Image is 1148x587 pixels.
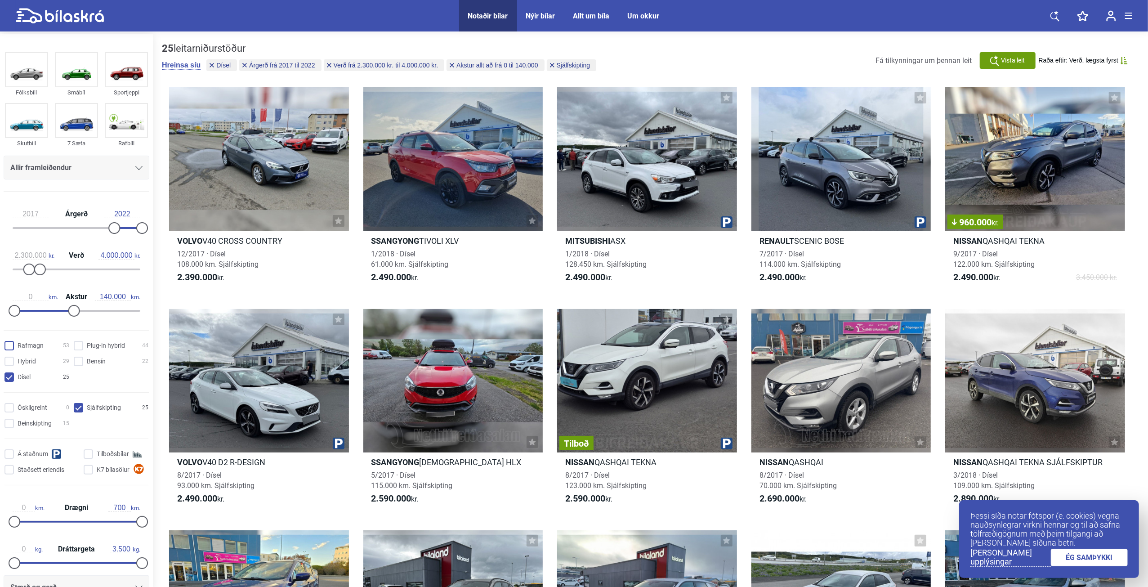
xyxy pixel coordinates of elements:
span: Óskilgreint [18,403,47,412]
span: 3.450.000 kr. [1076,272,1117,283]
span: Allir framleiðendur [10,161,71,174]
b: Nissan [953,236,983,246]
span: kr. [177,493,224,504]
b: 25 [162,43,174,54]
b: Nissan [565,457,594,467]
span: Akstur [63,293,89,300]
div: leitarniðurstöður [162,43,599,54]
h2: QASHQAI TEKNA SJÁLFSKIPTUR [945,457,1125,467]
span: 1/2018 · Dísel 128.450 km. Sjálfskipting [565,250,647,269]
div: 7 Sæta [55,138,98,148]
h2: QASHQAI TEKNA [945,236,1125,246]
div: Sportjeppi [105,87,148,98]
b: 2.490.000 [953,272,993,282]
img: parking.png [333,438,344,449]
div: Smábíl [55,87,98,98]
div: Nýir bílar [526,12,555,20]
b: 2.590.000 [565,493,605,504]
span: 22 [142,357,148,366]
span: km. [95,293,140,301]
img: parking.png [721,216,733,228]
span: kg. [13,545,43,553]
a: Ssangyong[DEMOGRAPHIC_DATA] HLX5/2017 · Dísel115.000 km. Sjálfskipting2.590.000kr. [363,309,543,513]
b: 2.490.000 [759,272,800,282]
b: 2.490.000 [177,493,217,504]
b: 2.390.000 [177,272,217,282]
span: Staðsett erlendis [18,465,64,475]
span: km. [13,504,45,512]
span: 25 [63,372,69,382]
span: 8/2017 · Dísel 93.000 km. Sjálfskipting [177,471,255,490]
h2: V40 D2 R-DESIGN [169,457,349,467]
span: kr. [177,272,224,283]
span: 0 [66,403,69,412]
b: Mitsubishi [565,236,610,246]
span: kr. [953,493,1001,504]
span: 960.000 [952,218,999,227]
b: 2.590.000 [371,493,411,504]
a: NissanQASHQAI8/2017 · Dísel70.000 km. Sjálfskipting2.690.000kr. [751,309,931,513]
a: Allt um bíla [573,12,610,20]
button: Dísel [206,59,237,71]
span: Dráttargeta [56,546,97,553]
span: kr. [759,493,807,504]
h2: TIVOLI XLV [363,236,543,246]
span: Raða eftir: Verð, lægsta fyrst [1039,57,1118,64]
button: Akstur allt að frá 0 til 140.000 [447,59,544,71]
a: NissanQASHQAI TEKNA SJÁLFSKIPTUR3/2018 · Dísel109.000 km. Sjálfskipting2.890.000kr. [945,309,1125,513]
div: Skutbíll [5,138,48,148]
span: Dísel [18,372,31,382]
span: kr. [371,493,419,504]
span: kr. [98,251,140,260]
h2: SCENIC BOSE [751,236,931,246]
b: Nissan [953,457,983,467]
a: VolvoV40 CROSS COUNTRY12/2017 · Dísel108.000 km. Sjálfskipting2.390.000kr. [169,87,349,291]
a: [PERSON_NAME] upplýsingar [970,548,1051,567]
p: Þessi síða notar fótspor (e. cookies) vegna nauðsynlegrar virkni hennar og til að safna tölfræðig... [970,511,1128,547]
h2: [DEMOGRAPHIC_DATA] HLX [363,457,543,467]
span: kr. [953,272,1001,283]
span: kr. [565,493,612,504]
span: Árgerð [63,211,90,218]
img: parking.png [721,438,733,449]
b: Ssangyong [371,236,420,246]
span: 7/2017 · Dísel 114.000 km. Sjálfskipting [759,250,841,269]
b: Volvo [177,236,202,246]
b: Nissan [759,457,789,467]
h2: QASHQAI [751,457,931,467]
b: 2.890.000 [953,493,993,504]
a: RenaultSCENIC BOSE7/2017 · Dísel114.000 km. Sjálfskipting2.490.000kr. [751,87,931,291]
span: Vista leit [1001,56,1025,65]
span: Bensín [87,357,106,366]
h2: QASHQAI TEKNA [557,457,737,467]
span: km. [13,293,58,301]
span: 8/2017 · Dísel 123.000 km. Sjálfskipting [565,471,647,490]
span: 29 [63,357,69,366]
span: Sjálfskipting [87,403,121,412]
span: Rafmagn [18,341,44,350]
span: 15 [63,419,69,428]
a: TilboðNissanQASHQAI TEKNA8/2017 · Dísel123.000 km. Sjálfskipting2.590.000kr. [557,309,737,513]
span: Á staðnum [18,449,48,459]
span: 1/2018 · Dísel 61.000 km. Sjálfskipting [371,250,449,269]
span: 8/2017 · Dísel 70.000 km. Sjálfskipting [759,471,837,490]
a: Notaðir bílar [468,12,508,20]
img: user-login.svg [1106,10,1116,22]
span: Plug-in hybrid [87,341,125,350]
span: Beinskipting [18,419,52,428]
span: kr. [13,251,54,260]
span: Verð frá 2.300.000 kr. til 4.000.000 kr. [334,62,438,68]
button: Sjálfskipting [547,59,597,71]
span: Akstur allt að frá 0 til 140.000 [456,62,538,68]
h2: ASX [557,236,737,246]
img: parking.png [915,216,926,228]
div: Fólksbíll [5,87,48,98]
span: kr. [992,219,999,227]
h2: V40 CROSS COUNTRY [169,236,349,246]
span: Tilboðsbílar [97,449,129,459]
span: K7 bílasölur [97,465,130,475]
span: Verð [67,252,86,259]
span: Tilboð [564,439,589,448]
